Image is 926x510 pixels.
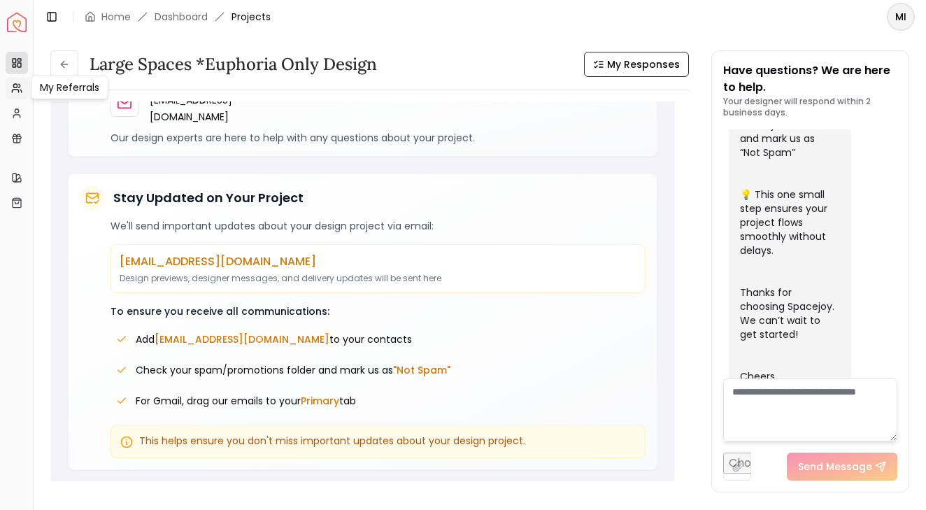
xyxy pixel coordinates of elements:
[7,13,27,32] a: Spacejoy
[231,10,271,24] span: Projects
[136,394,356,408] span: For Gmail, drag our emails to your tab
[31,76,108,99] div: My Referrals
[85,10,271,24] nav: breadcrumb
[111,131,646,145] p: Our design experts are here to help with any questions about your project.
[7,13,27,32] img: Spacejoy Logo
[887,3,915,31] button: MI
[723,62,897,96] p: Have questions? We are here to help.
[155,10,208,24] a: Dashboard
[150,92,232,125] a: [EMAIL_ADDRESS][DOMAIN_NAME]
[136,332,412,346] span: Add to your contacts
[393,363,450,377] span: "Not Spam"
[101,10,131,24] a: Home
[113,188,304,208] h5: Stay Updated on Your Project
[111,219,646,233] p: We'll send important updates about your design project via email:
[120,253,636,270] p: [EMAIL_ADDRESS][DOMAIN_NAME]
[90,53,377,76] h3: Large Spaces *Euphoria Only design
[888,4,913,29] span: MI
[139,434,525,448] span: This helps ensure you don't miss important updates about your design project.
[136,363,450,377] span: Check your spam/promotions folder and mark us as
[301,394,339,408] span: Primary
[111,304,646,318] p: To ensure you receive all communications:
[120,273,636,284] p: Design previews, designer messages, and delivery updates will be sent here
[155,332,329,346] span: [EMAIL_ADDRESS][DOMAIN_NAME]
[607,57,680,71] span: My Responses
[723,96,897,118] p: Your designer will respond within 2 business days.
[584,52,689,77] button: My Responses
